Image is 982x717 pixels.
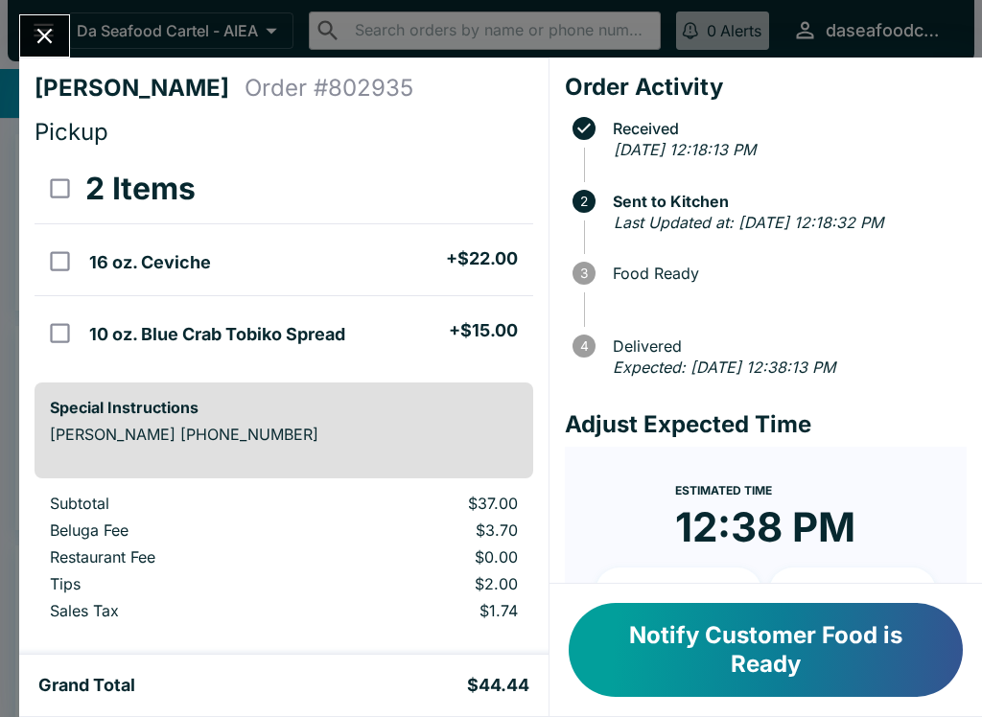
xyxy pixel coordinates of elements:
[580,266,588,281] text: 3
[603,265,967,282] span: Food Ready
[569,603,963,697] button: Notify Customer Food is Ready
[334,547,518,567] p: $0.00
[603,337,967,355] span: Delivered
[565,410,967,439] h4: Adjust Expected Time
[50,520,303,540] p: Beluga Fee
[446,247,518,270] h5: + $22.00
[38,674,135,697] h5: Grand Total
[467,674,529,697] h5: $44.44
[675,502,855,552] time: 12:38 PM
[50,574,303,593] p: Tips
[769,567,936,615] button: + 20
[334,601,518,620] p: $1.74
[245,74,413,103] h4: Order # 802935
[580,194,588,209] text: 2
[614,213,883,232] em: Last Updated at: [DATE] 12:18:32 PM
[50,494,303,513] p: Subtotal
[50,601,303,620] p: Sales Tax
[334,494,518,513] p: $37.00
[334,574,518,593] p: $2.00
[603,120,967,137] span: Received
[35,494,533,628] table: orders table
[675,483,772,497] span: Estimated Time
[613,358,835,377] em: Expected: [DATE] 12:38:13 PM
[89,251,211,274] h5: 16 oz. Ceviche
[449,319,518,342] h5: + $15.00
[50,547,303,567] p: Restaurant Fee
[50,425,518,444] p: [PERSON_NAME] [PHONE_NUMBER]
[596,567,762,615] button: + 10
[579,338,588,354] text: 4
[85,170,196,208] h3: 2 Items
[614,140,756,159] em: [DATE] 12:18:13 PM
[35,118,108,146] span: Pickup
[35,74,245,103] h4: [PERSON_NAME]
[565,73,967,102] h4: Order Activity
[334,520,518,540] p: $3.70
[35,154,533,367] table: orders table
[603,193,967,210] span: Sent to Kitchen
[50,398,518,417] h6: Special Instructions
[20,15,69,57] button: Close
[89,323,345,346] h5: 10 oz. Blue Crab Tobiko Spread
